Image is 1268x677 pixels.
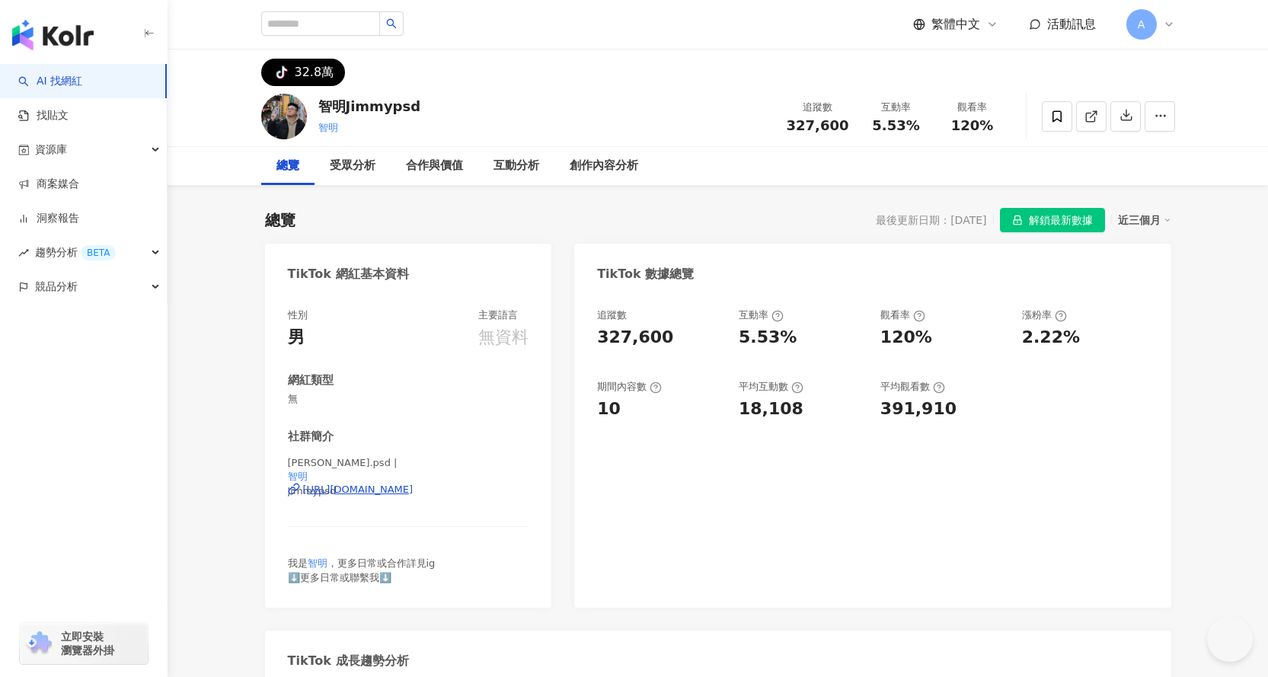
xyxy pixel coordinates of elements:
a: 商案媒合 [18,177,79,192]
div: 最後更新日期：[DATE] [876,214,986,226]
div: 受眾分析 [330,157,375,175]
span: 資源庫 [35,133,67,167]
div: 觀看率 [880,308,925,322]
span: 120% [951,118,994,133]
a: [URL][DOMAIN_NAME] [288,483,529,497]
img: logo [12,20,94,50]
span: 5.53% [872,118,919,133]
span: 繁體中文 [931,16,980,33]
div: 智明Jimmypsd [318,97,421,116]
div: 32.8萬 [295,62,334,83]
span: A [1138,16,1145,33]
div: 18,108 [739,398,803,421]
div: 漲粉率 [1022,308,1067,322]
div: 互動分析 [493,157,539,175]
mark: 智明 [308,557,327,569]
div: 平均觀看數 [880,380,945,394]
div: 創作內容分析 [570,157,638,175]
a: 洞察報告 [18,211,79,226]
span: ，更多日常或合作詳見ig ⬇️更多日常或聯繫我⬇️ [288,557,436,583]
div: 追蹤數 [597,308,627,322]
div: 合作與價值 [406,157,463,175]
span: 327,600 [787,117,849,133]
div: BETA [81,245,116,260]
iframe: Help Scout Beacon - Open [1207,616,1253,662]
button: 32.8萬 [261,59,346,86]
div: 網紅類型 [288,372,334,388]
div: TikTok 成長趨勢分析 [288,653,409,669]
div: 男 [288,326,305,350]
div: 391,910 [880,398,957,421]
div: 主要語言 [478,308,518,322]
div: 性別 [288,308,308,322]
a: 找貼文 [18,108,69,123]
div: 近三個月 [1118,210,1171,230]
div: 總覽 [265,209,295,231]
mark: 智明 [288,471,308,482]
div: 120% [880,326,932,350]
span: 趨勢分析 [35,235,116,270]
div: 期間內容數 [597,380,662,394]
mark: 智明 [318,122,338,133]
span: [PERSON_NAME].psd | [288,456,529,470]
div: [URL][DOMAIN_NAME] [303,483,414,497]
a: searchAI 找網紅 [18,74,82,89]
span: 解鎖最新數據 [1029,209,1093,233]
div: 327,600 [597,326,673,350]
a: chrome extension立即安裝 瀏覽器外掛 [20,623,148,664]
div: 10 [597,398,621,421]
div: TikTok 數據總覽 [597,266,694,283]
div: 追蹤數 [787,100,849,115]
div: 5.53% [739,326,797,350]
div: 社群簡介 [288,429,334,445]
div: 總覽 [276,157,299,175]
span: search [386,18,397,29]
img: chrome extension [24,631,54,656]
span: 我是 [288,557,308,569]
div: 平均互動數 [739,380,803,394]
span: 立即安裝 瀏覽器外掛 [61,630,114,657]
div: 觀看率 [944,100,1001,115]
button: 解鎖最新數據 [1000,208,1105,232]
div: 無資料 [478,326,529,350]
div: 互動率 [739,308,784,322]
span: 競品分析 [35,270,78,304]
span: lock [1012,215,1023,225]
span: 無 [288,392,529,406]
span: rise [18,247,29,258]
span: 活動訊息 [1047,17,1096,31]
img: KOL Avatar [261,94,307,139]
div: TikTok 網紅基本資料 [288,266,409,283]
div: 互動率 [867,100,925,115]
div: 2.22% [1022,326,1080,350]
